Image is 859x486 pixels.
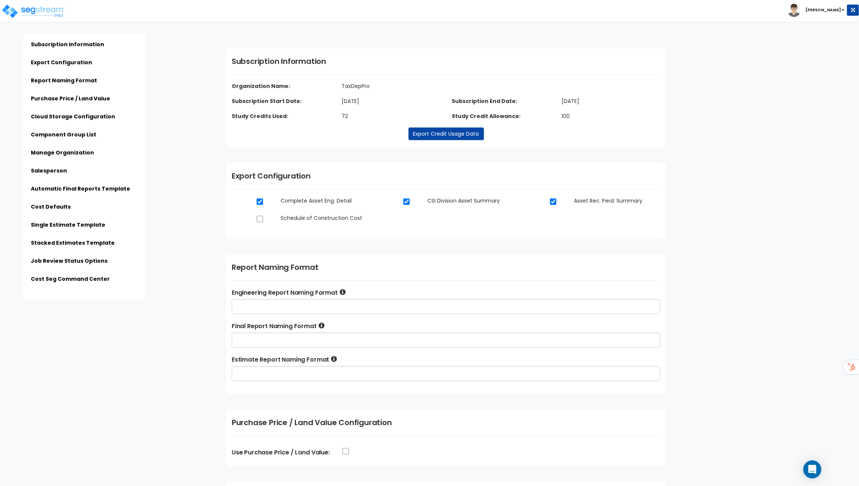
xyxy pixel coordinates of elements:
b: [PERSON_NAME] [806,7,841,13]
dd: [DATE] [336,97,446,105]
a: Salesperson [31,167,67,174]
a: Purchase Price / Land Value [31,95,110,102]
img: avatar.png [788,4,801,17]
dd: Asset Rec. Perd. Summary [568,197,666,204]
a: Subscription Information [31,41,104,48]
h1: Export Configuration [232,170,660,182]
dt: Organization Name: [226,82,446,90]
h1: Subscription Information [232,56,660,67]
dd: Complete Asset Eng. Detail [275,197,373,204]
a: Single Estimate Template [31,221,105,229]
a: Cost Defaults [31,203,71,210]
dd: Schedule of Construction Cost [275,214,373,222]
label: Use Purchase Price / Land Value: [232,448,330,457]
h1: Report Naming Format [232,262,660,273]
a: Cloud Storage Configuration [31,113,115,120]
a: Report Naming Format [31,77,97,84]
dt: Subscription Start Date: [226,97,336,105]
img: logo_pro_r.png [1,4,65,19]
a: Cost Seg Command Center [31,275,110,283]
h1: Purchase Price / Land Value Configuration [232,417,660,428]
dd: TaxDepPro [336,82,556,90]
a: Manage Organization [31,149,94,156]
dt: Subscription End Date: [446,97,556,105]
dt: Study Credit Allowance: [446,112,556,120]
a: Job Review Status Options [31,257,108,265]
a: Stacked Estimates Template [31,239,115,247]
dd: CSI Division Asset Summary [422,197,519,204]
div: Open Intercom Messenger [803,460,821,478]
dd: [DATE] [556,97,666,105]
dd: 72 [336,112,446,120]
dd: 100 [556,112,666,120]
a: Export Credit Usage Data [408,127,484,140]
a: Export Configuration [31,59,92,66]
label: Estimate Report Naming Format [232,355,660,364]
label: Final Report Naming Format [232,322,660,331]
dt: Study Credits Used: [226,112,336,120]
a: Component Group List [31,131,96,138]
label: Engineering Report Naming Format [232,288,660,297]
a: Automatic Final Reports Template [31,185,130,192]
